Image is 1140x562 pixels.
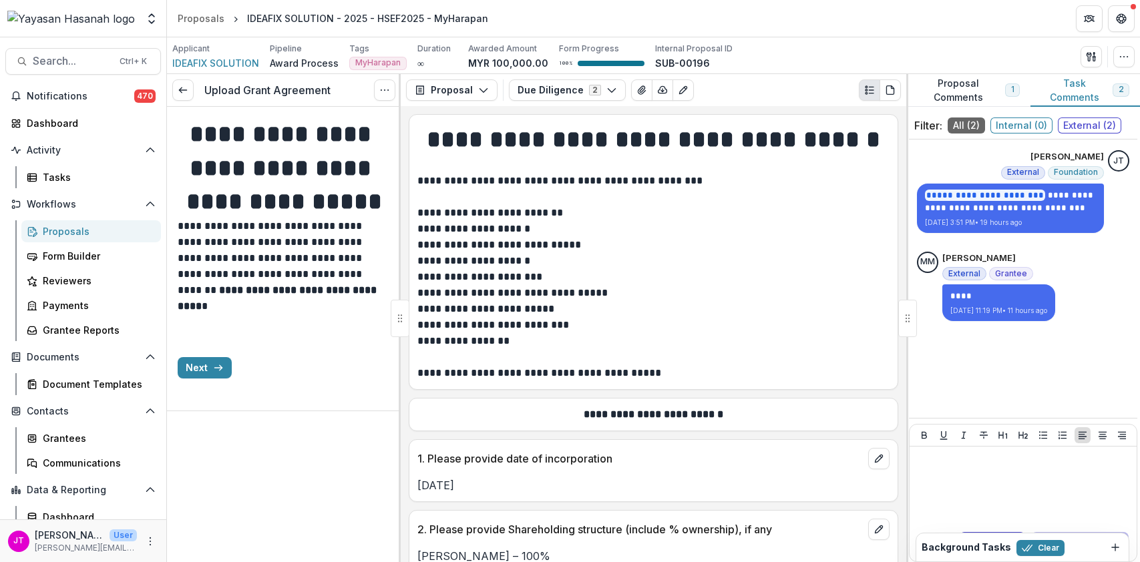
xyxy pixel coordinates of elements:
[417,56,424,70] p: ∞
[925,218,1096,228] p: [DATE] 3:51 PM • 19 hours ago
[21,166,161,188] a: Tasks
[914,117,942,133] p: Filter:
[27,116,150,130] div: Dashboard
[374,79,395,101] button: Options
[868,519,890,540] button: edit
[35,528,104,542] p: [PERSON_NAME]
[1011,85,1014,94] span: 1
[5,479,161,501] button: Open Data & Reporting
[21,452,161,474] a: Communications
[270,56,339,70] p: Award Process
[27,91,134,102] span: Notifications
[27,145,140,156] span: Activity
[172,9,494,28] nav: breadcrumb
[959,532,1026,553] button: External
[990,117,1053,133] span: Internal ( 0 )
[43,249,150,263] div: Form Builder
[1058,117,1121,133] span: External ( 2 )
[33,55,112,67] span: Search...
[1030,150,1104,164] p: [PERSON_NAME]
[417,43,451,55] p: Duration
[5,85,161,107] button: Notifications470
[247,11,488,25] div: IDEAFIX SOLUTION - 2025 - HSEF2025 - MyHarapan
[172,56,259,70] a: IDEAFIX SOLUTION
[916,427,932,443] button: Bold
[655,43,733,55] p: Internal Proposal ID
[1054,168,1098,177] span: Foundation
[1030,74,1140,107] button: Task Comments
[43,431,150,445] div: Grantees
[43,224,150,238] div: Proposals
[27,352,140,363] span: Documents
[7,11,135,27] img: Yayasan Hasanah logo
[936,427,952,443] button: Underline
[5,346,161,368] button: Open Documents
[417,521,863,537] p: 2. Please provide Shareholding structure (include % ownership), if any
[906,74,1030,107] button: Proposal Comments
[27,485,140,496] span: Data & Reporting
[976,427,992,443] button: Strike
[468,56,548,70] p: MYR 100,000.00
[172,43,210,55] p: Applicant
[859,79,880,101] button: Plaintext view
[21,506,161,528] a: Dashboard
[417,451,863,467] p: 1. Please provide date of incorporation
[27,199,140,210] span: Workflows
[1076,5,1103,32] button: Partners
[349,43,369,55] p: Tags
[950,306,1047,316] p: [DATE] 11:19 PM • 11 hours ago
[117,54,150,69] div: Ctrl + K
[948,269,980,278] span: External
[43,274,150,288] div: Reviewers
[559,59,572,68] p: 100 %
[956,427,972,443] button: Italicize
[134,89,156,103] span: 470
[1035,427,1051,443] button: Bullet List
[43,298,150,312] div: Payments
[35,542,137,554] p: [PERSON_NAME][EMAIL_ADDRESS][DOMAIN_NAME]
[880,79,901,101] button: PDF view
[559,43,619,55] p: Form Progress
[21,373,161,395] a: Document Templates
[1015,427,1031,443] button: Heading 2
[1095,427,1111,443] button: Align Center
[178,357,232,378] button: Next
[110,529,137,541] p: User
[1119,85,1123,94] span: 2
[995,269,1027,278] span: Grantee
[5,400,161,422] button: Open Contacts
[868,448,890,469] button: edit
[178,11,224,25] div: Proposals
[655,56,710,70] p: SUB-00196
[355,58,401,67] span: MyHarapan
[172,9,230,28] a: Proposals
[142,5,161,32] button: Open entity switcher
[1113,157,1124,166] div: Josselyn Tan
[673,79,694,101] button: Edit as form
[13,537,24,545] div: Josselyn Tan
[948,117,985,133] span: All ( 2 )
[43,377,150,391] div: Document Templates
[27,406,140,417] span: Contacts
[1114,427,1130,443] button: Align Right
[1016,540,1065,556] button: Clear
[270,43,302,55] p: Pipeline
[5,139,161,161] button: Open Activity
[1075,427,1091,443] button: Align Left
[920,258,935,266] div: Muhammad Zakiran Mahmud
[406,79,498,101] button: Proposal
[1107,539,1123,555] button: Dismiss
[21,319,161,341] a: Grantee Reports
[21,427,161,449] a: Grantees
[417,477,890,493] p: [DATE]
[21,294,161,316] a: Payments
[922,542,1011,553] h2: Background Tasks
[5,194,161,215] button: Open Workflows
[1055,427,1071,443] button: Ordered List
[5,112,161,134] a: Dashboard
[43,510,150,524] div: Dashboard
[1031,532,1129,553] button: Add Comment
[509,79,626,101] button: Due Diligence2
[1108,5,1135,32] button: Get Help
